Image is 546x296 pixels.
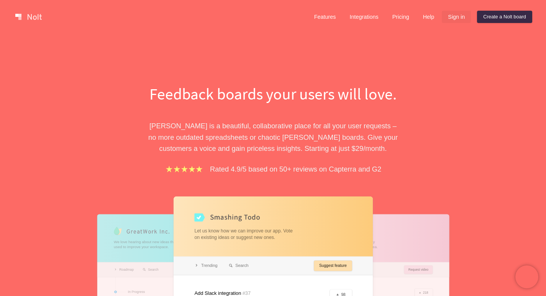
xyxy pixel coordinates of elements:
a: Pricing [386,11,415,23]
a: Features [308,11,342,23]
p: [PERSON_NAME] is a beautiful, collaborative place for all your user requests – no more outdated s... [141,120,405,154]
h1: Feedback boards your users will love. [141,83,405,105]
iframe: Chatra live chat [515,265,538,288]
a: Sign in [442,11,471,23]
a: Help [417,11,441,23]
a: Create a Nolt board [477,11,532,23]
a: Integrations [343,11,384,23]
img: stars.b067e34983.png [165,165,204,173]
p: Rated 4.9/5 based on 50+ reviews on Capterra and G2 [210,164,381,175]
